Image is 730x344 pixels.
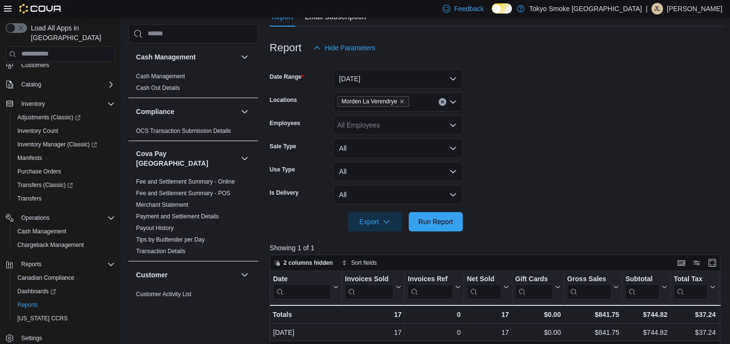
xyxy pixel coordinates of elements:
[136,178,235,186] span: Fee and Settlement Summary - Online
[17,301,38,309] span: Reports
[14,313,71,324] a: [US_STATE] CCRS
[625,274,667,299] button: Subtotal
[17,258,45,270] button: Reports
[674,309,716,320] div: $37.24
[136,236,205,244] span: Tips by Budtender per Day
[408,309,460,320] div: 0
[14,299,115,311] span: Reports
[345,274,394,284] div: Invoices Sold
[14,112,84,123] a: Adjustments (Classic)
[675,257,687,269] button: Keyboard shortcuts
[467,274,509,299] button: Net Sold
[567,309,619,320] div: $841.75
[2,97,119,111] button: Inventory
[14,239,115,251] span: Chargeback Management
[10,285,119,298] a: Dashboards
[333,162,463,181] button: All
[408,274,453,284] div: Invoices Ref
[515,274,561,299] button: Gift Cards
[674,327,716,338] div: $37.24
[14,299,41,311] a: Reports
[17,168,61,175] span: Purchase Orders
[17,228,66,235] span: Cash Management
[273,274,339,299] button: Date
[345,274,394,299] div: Invoices Sold
[17,287,56,295] span: Dashboards
[17,315,68,322] span: [US_STATE] CCRS
[333,69,463,88] button: [DATE]
[454,4,483,14] span: Feedback
[408,274,453,299] div: Invoices Ref
[14,166,65,177] a: Purchase Orders
[691,257,702,269] button: Display options
[2,258,119,271] button: Reports
[14,179,77,191] a: Transfers (Classic)
[128,176,258,261] div: Cova Pay [GEOGRAPHIC_DATA]
[17,154,42,162] span: Manifests
[654,3,661,14] span: JL
[136,73,185,80] a: Cash Management
[408,327,460,338] div: 0
[136,127,231,135] span: OCS Transaction Submission Details
[10,165,119,178] button: Purchase Orders
[14,125,115,137] span: Inventory Count
[14,226,115,237] span: Cash Management
[449,121,457,129] button: Open list of options
[348,212,402,231] button: Export
[136,72,185,80] span: Cash Management
[10,178,119,192] a: Transfers (Classic)
[10,225,119,238] button: Cash Management
[17,258,115,270] span: Reports
[10,312,119,325] button: [US_STATE] CCRS
[17,59,53,71] a: Customers
[17,332,115,344] span: Settings
[10,298,119,312] button: Reports
[14,112,115,123] span: Adjustments (Classic)
[136,52,237,62] button: Cash Management
[273,327,339,338] div: [DATE]
[21,260,41,268] span: Reports
[136,248,185,255] a: Transaction Details
[17,79,45,90] button: Catalog
[515,274,553,299] div: Gift Card Sales
[342,97,397,106] span: Morden La Verendrye
[14,286,115,297] span: Dashboards
[136,270,167,280] h3: Customer
[270,42,302,54] h3: Report
[14,179,115,191] span: Transfers (Classic)
[17,181,73,189] span: Transfers (Classic)
[17,127,58,135] span: Inventory Count
[351,259,377,267] span: Sort fields
[239,51,250,63] button: Cash Management
[449,98,457,106] button: Open list of options
[136,224,174,232] span: Payout History
[136,247,185,255] span: Transaction Details
[338,257,381,269] button: Sort fields
[418,217,453,227] span: Run Report
[14,286,60,297] a: Dashboards
[309,38,379,57] button: Hide Parameters
[17,274,74,282] span: Canadian Compliance
[567,274,611,299] div: Gross Sales
[17,79,115,90] span: Catalog
[674,274,708,284] div: Total Tax
[10,111,119,124] a: Adjustments (Classic)
[345,309,401,320] div: 17
[136,291,192,298] a: Customer Activity List
[14,272,115,284] span: Canadian Compliance
[270,73,304,81] label: Date Range
[345,274,401,299] button: Invoices Sold
[399,99,405,104] button: Remove Morden La Verendrye from selection in this group
[14,313,115,324] span: Washington CCRS
[270,243,725,253] p: Showing 1 of 1
[408,274,460,299] button: Invoices Ref
[14,239,88,251] a: Chargeback Management
[14,272,78,284] a: Canadian Compliance
[492,3,512,14] input: Dark Mode
[706,257,718,269] button: Enter fullscreen
[21,334,42,342] span: Settings
[10,192,119,205] button: Transfers
[273,309,339,320] div: Totals
[333,185,463,204] button: All
[515,274,553,284] div: Gift Cards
